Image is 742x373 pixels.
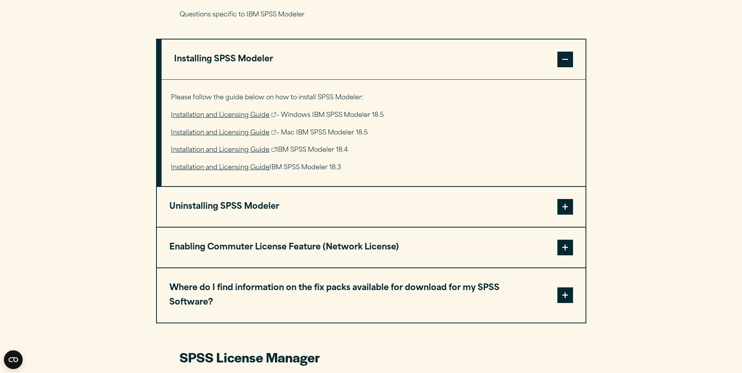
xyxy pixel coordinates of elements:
[180,348,563,366] h2: SPSS License Manager
[157,228,586,267] button: Enabling Commuter License Feature (Network License)
[157,268,586,323] button: Where do I find information on the fix packs available for download for my SPSS Software?
[171,145,575,156] p: IBM SPSS Modeler 18.4
[4,350,23,369] button: Open CMP widget
[171,165,269,171] a: Installation and Licensing Guide
[171,145,276,156] a: Installation and Licensing Guide
[180,9,563,21] p: Questions specific to IBM SPSS Modeler
[171,127,276,139] a: Installation and Licensing Guide
[157,187,586,227] button: Uninstalling SPSS Modeler
[171,110,276,121] a: Installation and Licensing Guide
[162,39,586,79] button: Installing SPSS Modeler
[171,162,575,174] p: IBM SPSS Modeler 18.3
[162,79,586,186] div: Installing SPSS Modeler
[171,110,575,121] p: – Windows IBM SPSS Modeler 18.5
[171,127,575,139] p: – Mac IBM SPSS Modeler 18.5
[171,92,575,104] p: Please follow the guide below on how to install SPSS Modeler:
